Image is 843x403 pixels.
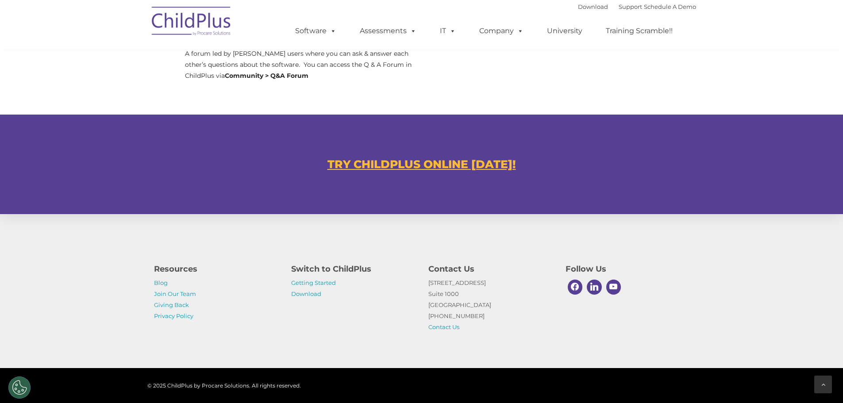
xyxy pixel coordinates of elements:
[428,277,552,333] p: [STREET_ADDRESS] Suite 1000 [GEOGRAPHIC_DATA] [PHONE_NUMBER]
[147,382,301,389] span: © 2025 ChildPlus by Procare Solutions. All rights reserved.
[585,277,604,297] a: Linkedin
[644,3,696,10] a: Schedule A Demo
[154,301,189,308] a: Giving Back
[578,3,608,10] a: Download
[154,312,193,319] a: Privacy Policy
[291,279,336,286] a: Getting Started
[538,22,591,40] a: University
[619,3,642,10] a: Support
[327,157,516,171] a: TRY CHILDPLUS ONLINE [DATE]!
[154,263,278,275] h4: Resources
[154,279,168,286] a: Blog
[470,22,532,40] a: Company
[351,22,425,40] a: Assessments
[566,277,585,297] a: Facebook
[286,22,345,40] a: Software
[154,290,196,297] a: Join Our Team
[428,323,459,330] a: Contact Us
[604,277,624,297] a: Youtube
[225,72,308,80] strong: Community > Q&A Forum
[147,0,236,45] img: ChildPlus by Procare Solutions
[185,48,415,81] p: A forum led by [PERSON_NAME] users where you can ask & answer each other’s questions about the so...
[428,263,552,275] h4: Contact Us
[8,376,31,399] button: Cookies Settings
[566,263,689,275] h4: Follow Us
[597,22,681,40] a: Training Scramble!!
[291,290,321,297] a: Download
[431,22,465,40] a: IT
[578,3,696,10] font: |
[291,263,415,275] h4: Switch to ChildPlus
